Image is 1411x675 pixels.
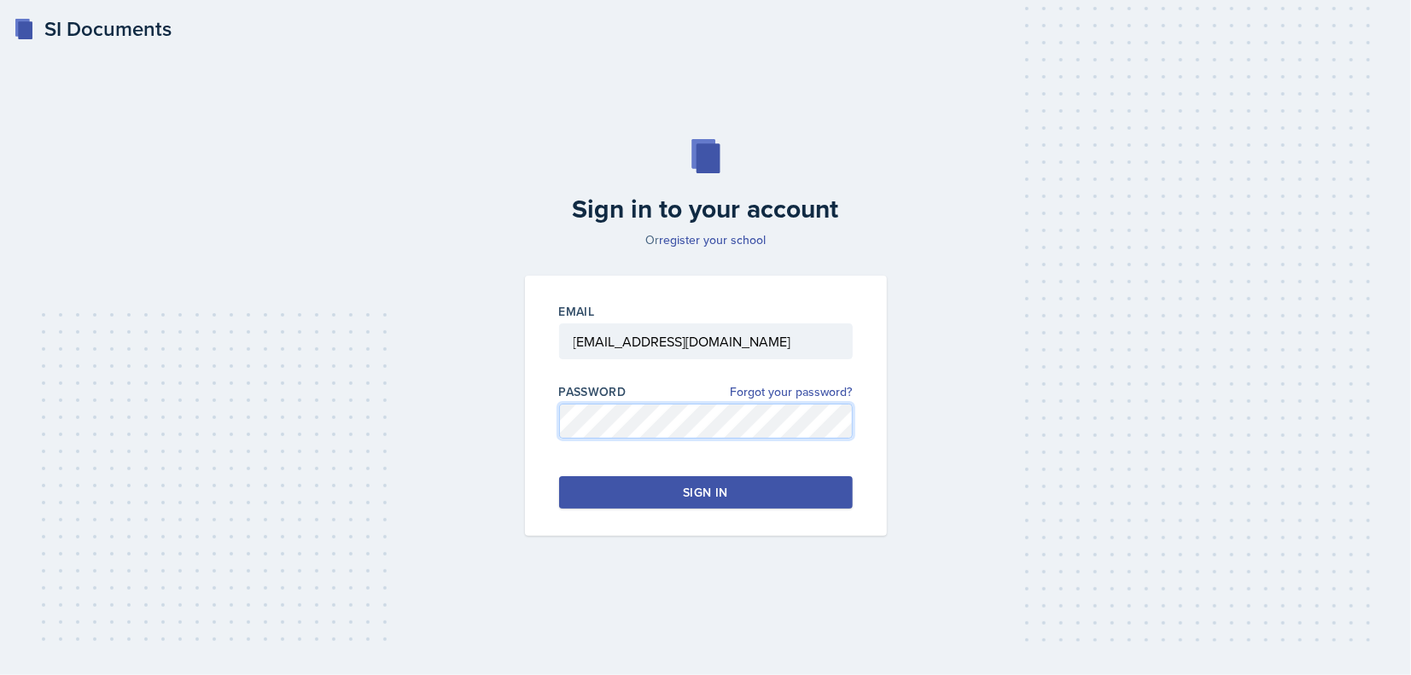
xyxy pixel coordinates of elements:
label: Email [559,303,595,320]
a: SI Documents [14,14,172,44]
a: Forgot your password? [731,383,853,401]
div: Sign in [683,484,727,501]
label: Password [559,383,627,400]
input: Email [559,323,853,359]
button: Sign in [559,476,853,509]
a: register your school [659,231,766,248]
h2: Sign in to your account [515,194,897,224]
p: Or [515,231,897,248]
